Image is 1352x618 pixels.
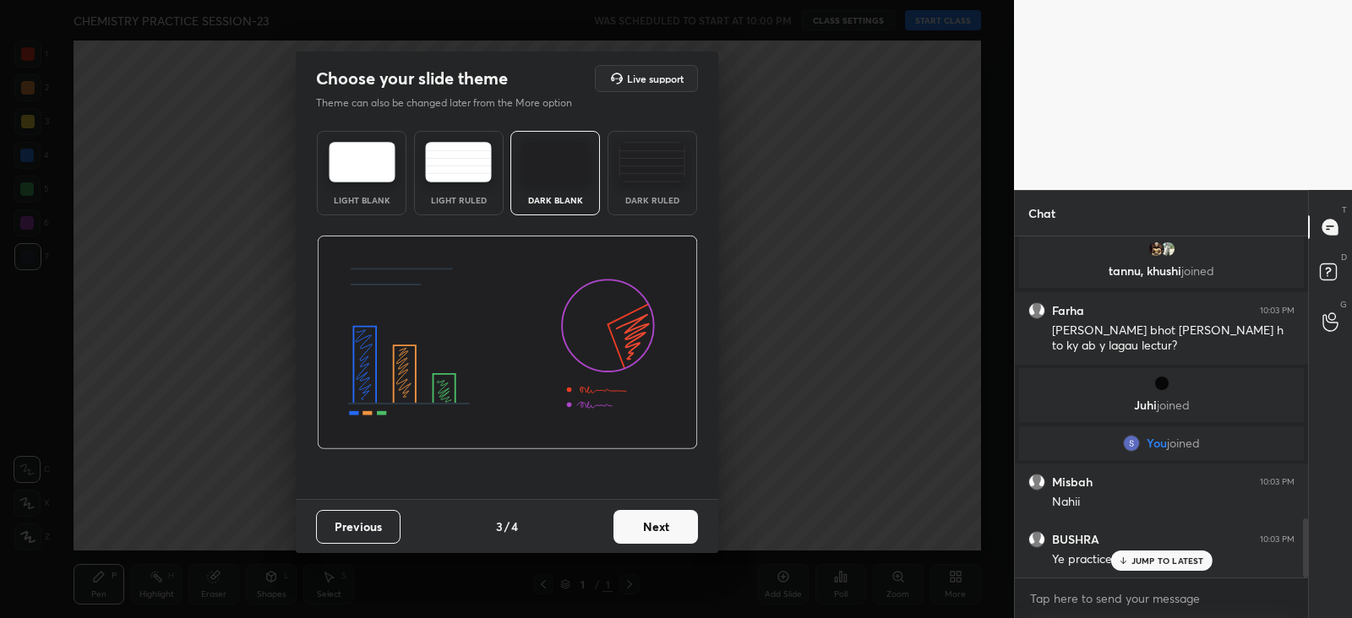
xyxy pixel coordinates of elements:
[521,196,589,204] div: Dark Blank
[1341,251,1347,263] p: D
[619,196,686,204] div: Dark Ruled
[1342,203,1347,216] p: T
[328,196,395,204] div: Light Blank
[425,142,492,182] img: lightRuledTheme.5fabf969.svg
[1015,191,1069,236] p: Chat
[511,518,518,535] h4: 4
[317,236,698,450] img: darkThemeBanner.d06ce4a2.svg
[613,510,698,544] button: Next
[316,95,590,111] p: Theme can also be changed later from the More option
[627,73,684,84] h5: Live support
[329,142,395,182] img: lightTheme.e5ed3b09.svg
[316,68,508,89] h2: Choose your slide theme
[425,196,493,204] div: Light Ruled
[496,518,503,535] h4: 3
[522,142,589,182] img: darkTheme.f0cc69e5.svg
[1340,298,1347,311] p: G
[1015,236,1308,577] div: grid
[1131,556,1204,566] p: JUMP TO LATEST
[619,142,685,182] img: darkRuledTheme.de295e13.svg
[316,510,401,544] button: Previous
[504,518,510,535] h4: /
